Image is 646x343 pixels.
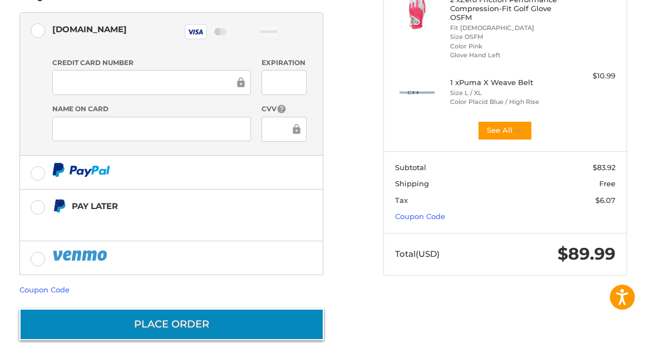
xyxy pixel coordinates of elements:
[477,121,532,141] button: See All
[19,309,324,340] button: Place Order
[52,20,127,38] div: [DOMAIN_NAME]
[593,163,615,172] span: $83.92
[395,163,426,172] span: Subtotal
[395,179,429,188] span: Shipping
[52,199,66,213] img: Pay Later icon
[450,88,558,98] li: Size L / XL
[450,51,558,60] li: Glove Hand Left
[262,58,307,68] label: Expiration
[52,163,110,177] img: PayPal icon
[395,196,408,205] span: Tax
[558,243,615,264] span: $89.99
[450,42,558,51] li: Color Pink
[72,197,285,215] div: Pay Later
[450,78,558,87] h4: 1 x Puma X Weave Belt
[599,179,615,188] span: Free
[450,32,558,42] li: Size OSFM
[262,104,307,115] label: CVV
[450,23,558,33] li: Fit [DEMOGRAPHIC_DATA]
[19,285,70,294] a: Coupon Code
[595,196,615,205] span: $6.07
[52,248,109,262] img: PayPal icon
[560,71,615,82] div: $10.99
[52,217,285,227] iframe: PayPal Message 1
[395,248,440,259] span: Total (USD)
[52,104,251,114] label: Name on Card
[395,212,445,221] a: Coupon Code
[52,58,251,68] label: Credit Card Number
[450,97,558,107] li: Color Placid Blue / High Rise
